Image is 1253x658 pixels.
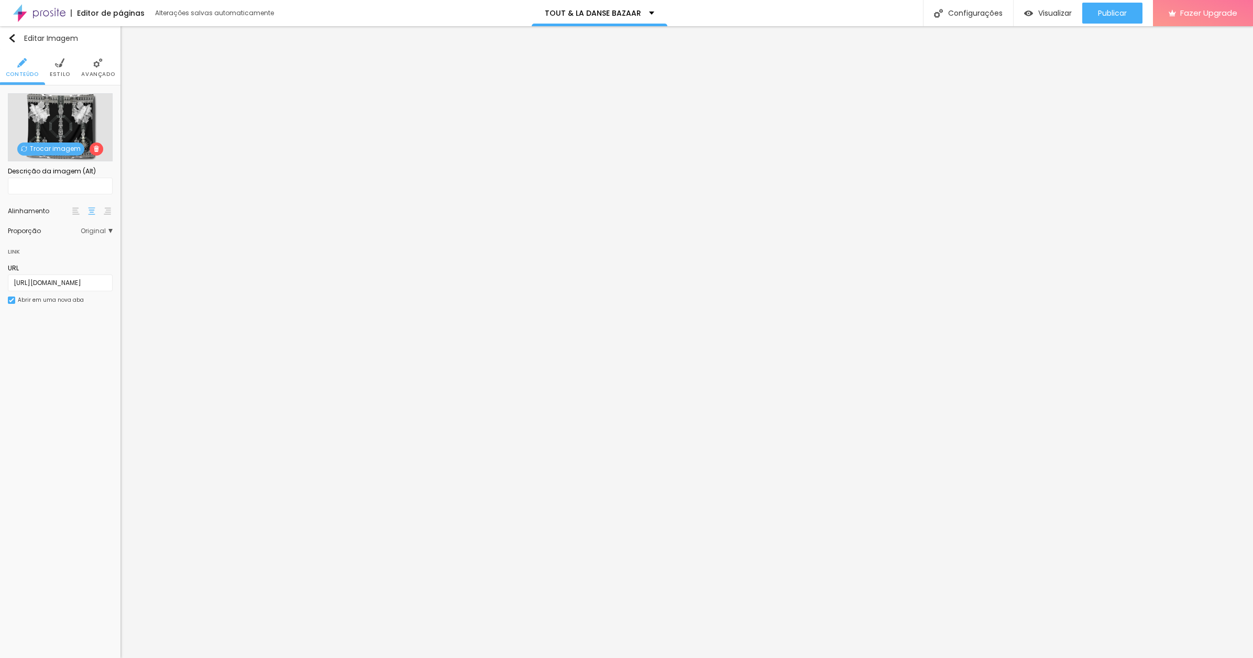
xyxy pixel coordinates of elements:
[1082,3,1142,24] button: Publicar
[17,142,84,156] span: Trocar imagem
[155,10,276,16] div: Alterações salvas automaticamente
[72,207,80,215] img: paragraph-left-align.svg
[8,34,16,42] img: Icone
[17,58,27,68] img: Icone
[8,239,113,258] div: Link
[8,34,78,42] div: Editar Imagem
[120,26,1253,658] iframe: Editor
[8,264,113,273] div: URL
[93,58,103,68] img: Icone
[81,228,113,234] span: Original
[50,72,70,77] span: Estilo
[934,9,943,18] img: Icone
[104,207,111,215] img: paragraph-right-align.svg
[1098,9,1127,17] span: Publicar
[55,58,64,68] img: Icone
[8,208,71,214] div: Alinhamento
[6,72,39,77] span: Conteúdo
[1024,9,1033,18] img: view-1.svg
[8,228,81,234] div: Proporção
[1180,8,1237,17] span: Fazer Upgrade
[71,9,145,17] div: Editor de páginas
[1038,9,1072,17] span: Visualizar
[21,146,27,152] img: Icone
[93,146,100,152] img: Icone
[18,298,84,303] div: Abrir em uma nova aba
[545,9,641,17] p: TOUT & LA DANSE BAZAAR
[8,167,113,176] div: Descrição da imagem (Alt)
[8,246,20,257] div: Link
[1014,3,1082,24] button: Visualizar
[81,72,115,77] span: Avançado
[9,298,14,303] img: Icone
[88,207,95,215] img: paragraph-center-align.svg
